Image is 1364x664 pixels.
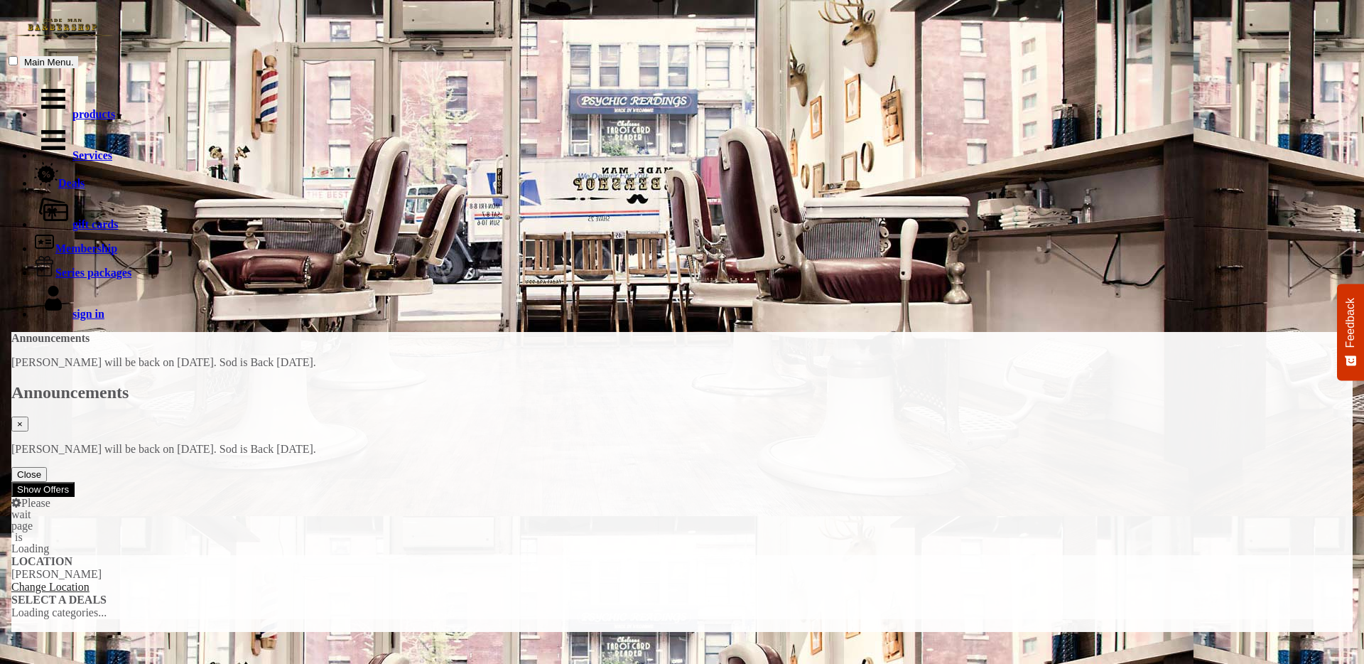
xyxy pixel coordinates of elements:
[11,443,1353,456] p: [PERSON_NAME] will be back on [DATE]. Sod is Back [DATE].
[72,308,104,320] b: sign in
[11,606,1353,619] div: Loading categories...
[11,594,1353,606] div: SELECT A DEALS
[34,279,72,318] img: sign in
[58,177,85,189] b: Deals
[11,383,129,402] b: Announcements
[1337,284,1364,380] button: Feedback - Show survey
[34,80,72,118] img: Products
[34,255,55,277] img: Series packages
[11,332,90,344] b: Announcements
[34,121,72,159] img: Services
[6,6,119,51] img: Made Man Barbershop logo
[72,149,112,161] b: Services
[71,57,74,68] span: .
[55,242,117,255] b: Membership
[11,467,47,482] button: Close
[20,56,78,68] button: menu toggle
[11,555,72,567] b: LOCATION
[34,267,131,279] a: Series packagesSeries packages
[11,417,28,432] button: ×
[11,581,90,593] a: Change Location
[34,242,117,255] a: MembershipMembership
[72,218,118,230] b: gift cards
[34,149,112,161] a: ServicesServices
[9,56,18,65] input: menu toggle
[34,190,72,228] img: Gift cards
[34,218,118,230] a: Gift cardsgift cards
[34,162,58,187] img: Deals
[34,308,104,320] a: sign insign in
[34,177,85,189] a: DealsDeals
[34,108,115,120] a: Productsproducts
[34,231,55,252] img: Membership
[11,356,1353,369] p: [PERSON_NAME] will be back on [DATE]. Sod is Back [DATE].
[24,57,71,68] span: Main Menu
[11,482,75,497] button: Show Offers
[1344,298,1357,348] span: Feedback
[55,267,131,279] b: Series packages
[11,568,102,580] span: [PERSON_NAME]
[72,108,115,120] b: products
